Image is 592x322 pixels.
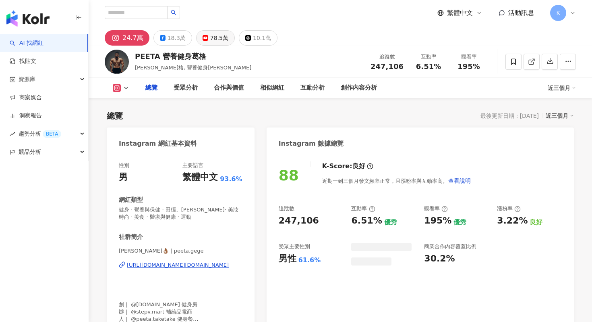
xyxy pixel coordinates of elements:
div: 男性 [279,253,296,265]
div: Instagram 網紅基本資料 [119,139,197,148]
div: 性別 [119,162,129,169]
span: 查看說明 [448,178,471,184]
div: 優秀 [384,218,397,227]
div: 受眾主要性別 [279,243,310,250]
span: 6.51% [416,63,441,71]
div: 6.51% [351,215,382,227]
div: 觀看率 [453,53,484,61]
span: search [171,10,176,15]
a: 商案媒合 [10,94,42,102]
span: 活動訊息 [508,9,534,17]
div: K-Score : [322,162,373,171]
div: 總覽 [107,110,123,121]
div: 漲粉率 [497,205,521,212]
span: 健身 · 營養與保健 · 田徑、[PERSON_NAME]· 美妝時尚 · 美食 · 醫療與健康 · 運動 [119,206,242,221]
div: 30.2% [424,253,455,265]
div: 追蹤數 [371,53,404,61]
div: 良好 [530,218,542,227]
div: 10.1萬 [253,32,271,44]
div: 創作內容分析 [341,83,377,93]
div: 合作與價值 [214,83,244,93]
div: 24.7萬 [122,32,143,44]
div: 社群簡介 [119,233,143,241]
div: 良好 [352,162,365,171]
button: 查看說明 [448,173,471,189]
img: KOL Avatar [105,50,129,74]
span: 資源庫 [19,70,35,88]
div: 3.22% [497,215,528,227]
div: 247,106 [279,215,319,227]
span: 247,106 [371,62,404,71]
div: 195% [424,215,451,227]
div: BETA [43,130,61,138]
div: 總覽 [145,83,157,93]
span: [PERSON_NAME]格, 營養健身[PERSON_NAME] [135,65,251,71]
a: searchAI 找網紅 [10,39,43,47]
span: 93.6% [220,175,242,184]
a: [URL][DOMAIN_NAME][DOMAIN_NAME] [119,261,242,269]
div: 繁體中文 [182,171,218,184]
a: 洞察報告 [10,112,42,120]
div: 男 [119,171,128,184]
a: 找貼文 [10,57,36,65]
div: 61.6% [298,256,321,265]
div: 主要語言 [182,162,203,169]
span: 195% [457,63,480,71]
div: [URL][DOMAIN_NAME][DOMAIN_NAME] [127,261,229,269]
div: 88 [279,167,299,184]
span: 趨勢分析 [19,125,61,143]
div: 互動分析 [300,83,325,93]
div: 最後更新日期：[DATE] [480,113,539,119]
span: 競品分析 [19,143,41,161]
div: 網紅類型 [119,196,143,204]
div: 互動率 [413,53,444,61]
span: [PERSON_NAME]👌🏾 | peeta.gege [119,247,242,255]
div: 18.3萬 [168,32,186,44]
div: 近三個月 [548,82,576,94]
div: 近三個月 [546,111,574,121]
span: 繁體中文 [447,8,473,17]
div: 追蹤數 [279,205,294,212]
div: Instagram 數據總覽 [279,139,344,148]
div: 優秀 [453,218,466,227]
div: PEETA 營養健身葛格 [135,51,251,61]
div: 互動率 [351,205,375,212]
div: 近期一到三個月發文頻率正常，且漲粉率與互動率高。 [322,173,471,189]
div: 78.5萬 [210,32,228,44]
div: 受眾分析 [174,83,198,93]
div: 觀看率 [424,205,448,212]
button: 18.3萬 [153,30,192,46]
span: K [556,8,560,17]
button: 78.5萬 [196,30,235,46]
div: 相似網紅 [260,83,284,93]
img: logo [6,10,50,27]
button: 24.7萬 [105,30,149,46]
span: rise [10,131,15,137]
button: 10.1萬 [239,30,277,46]
div: 商業合作內容覆蓋比例 [424,243,476,250]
